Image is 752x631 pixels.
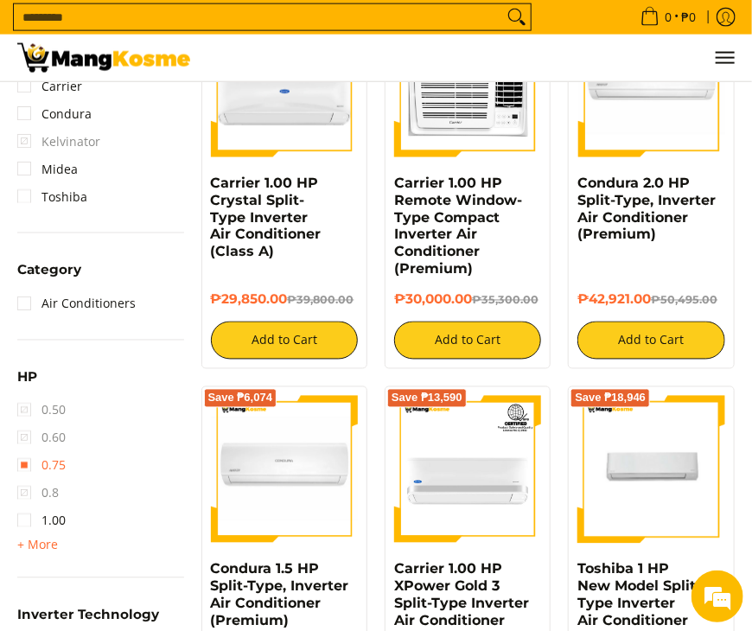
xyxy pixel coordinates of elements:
img: Carrier 1.00 HP XPower Gold 3 Split-Type Inverter Air Conditioner (Class A) [394,396,541,543]
span: Save ₱6,074 [208,393,273,404]
a: Condura 2.0 HP Split-Type, Inverter Air Conditioner (Premium) [577,175,716,243]
del: ₱39,800.00 [288,294,354,307]
a: Condura 1.5 HP Split-Type, Inverter Air Conditioner (Premium) [211,561,349,629]
a: Toshiba [17,183,87,211]
summary: Open [17,535,58,556]
a: Carrier [17,73,82,100]
img: Bodega Sale Aircon l Mang Kosme: Home Appliances Warehouse Sale [17,43,190,73]
span: Category [17,264,81,277]
button: Search [503,4,531,30]
span: 0.8 [17,480,59,507]
span: Save ₱18,946 [575,393,646,404]
img: Carrier 1.00 HP Remote Window-Type Compact Inverter Air Conditioner (Premium) [394,10,541,157]
summary: Open [17,371,37,397]
span: + More [17,539,58,552]
ul: Customer Navigation [207,35,735,81]
span: HP [17,371,37,384]
a: 0.75 [17,452,66,480]
a: Midea [17,156,78,183]
summary: Open [17,264,81,290]
button: Add to Cart [577,322,724,360]
img: Carrier 1.00 HP Crystal Split-Type Inverter Air Conditioner (Class A) [211,10,358,157]
nav: Main Menu [207,35,735,81]
a: Carrier 1.00 HP Crystal Split-Type Inverter Air Conditioner (Class A) [211,175,322,260]
a: Air Conditioners [17,290,136,318]
h6: ₱29,850.00 [211,291,358,309]
span: 0.60 [17,424,66,452]
span: Save ₱13,590 [392,393,462,404]
img: Toshiba 1 HP New Model Split-Type Inverter Air Conditioner (Class A) [577,396,724,543]
img: condura-split-type-inverter-air-conditioner-class-b-full-view-mang-kosme [211,396,358,543]
button: Menu [714,35,735,81]
del: ₱50,495.00 [651,294,717,307]
button: Add to Cart [211,322,358,360]
span: Kelvinator [17,128,100,156]
h6: ₱30,000.00 [394,291,541,309]
a: Carrier 1.00 HP Remote Window-Type Compact Inverter Air Conditioner (Premium) [394,175,522,277]
span: Inverter Technology [17,609,159,621]
span: • [635,8,701,27]
span: ₱0 [679,11,698,23]
a: 1.00 [17,507,66,535]
span: 0.50 [17,397,66,424]
span: 0 [662,11,674,23]
button: Add to Cart [394,322,541,360]
a: Condura [17,100,92,128]
img: condura-split-type-inverter-air-conditioner-class-b-full-view-mang-kosme [577,10,724,157]
h6: ₱42,921.00 [577,291,724,309]
del: ₱35,300.00 [472,294,539,307]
